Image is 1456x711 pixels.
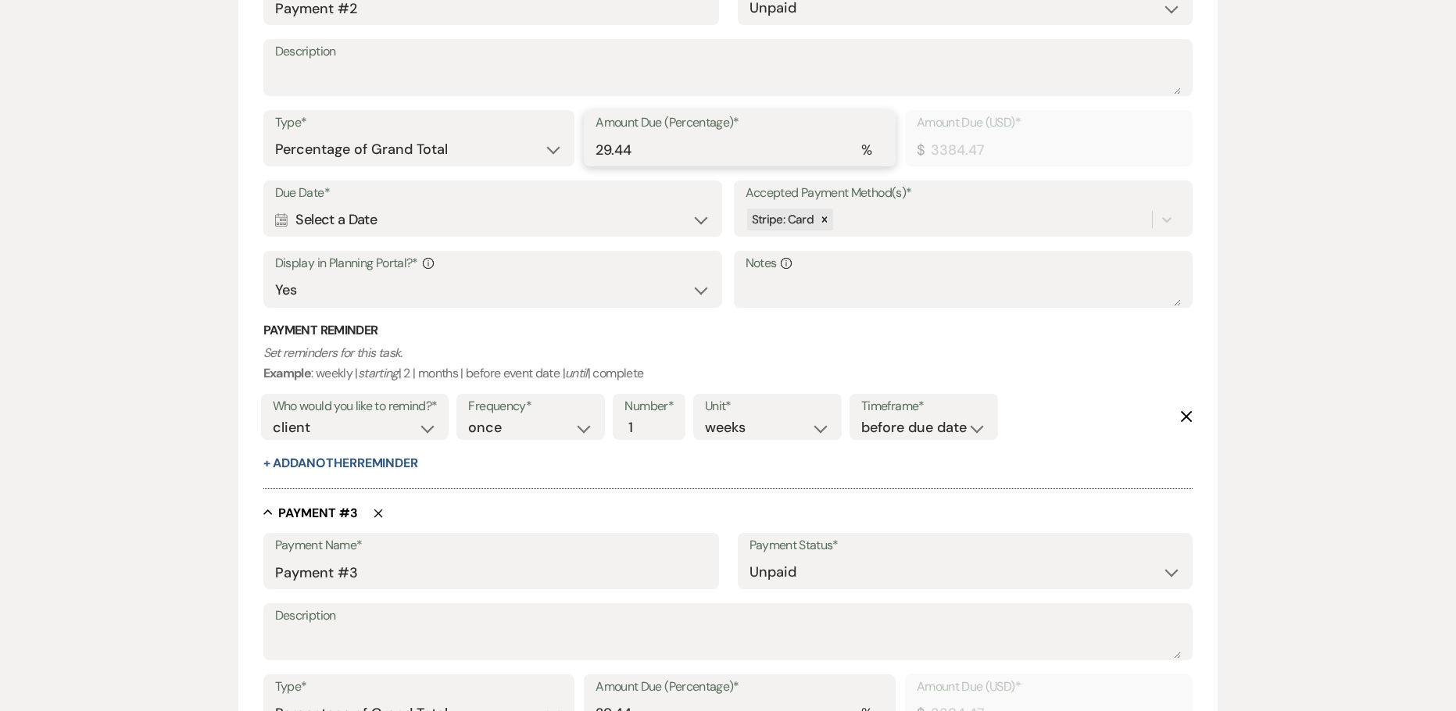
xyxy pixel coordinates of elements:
label: Timeframe* [861,395,986,418]
label: Amount Due (Percentage)* [596,676,884,698]
label: Unit* [705,395,830,418]
label: Type* [275,676,563,698]
label: Amount Due (USD)* [917,112,1182,134]
label: Payment Name* [275,534,707,557]
h5: Payment # 3 [278,505,358,522]
label: Accepted Payment Method(s)* [746,182,1182,205]
h3: Payment Reminder [263,322,1193,339]
b: Example [263,365,312,381]
label: Due Date* [275,182,711,205]
i: starting [358,365,399,381]
label: Type* [275,112,563,134]
div: Select a Date [275,205,711,235]
span: Stripe: Card [752,212,814,227]
button: + AddAnotherReminder [263,457,418,470]
label: Amount Due (Percentage)* [596,112,884,134]
label: Number* [624,395,674,418]
label: Description [275,605,1182,627]
label: Frequency* [468,395,593,418]
button: Payment #3 [263,505,358,520]
label: Notes [746,252,1182,275]
label: Display in Planning Portal?* [275,252,711,275]
label: Payment Status* [749,534,1182,557]
i: until [565,365,588,381]
label: Amount Due (USD)* [917,676,1182,698]
div: $ [917,140,924,161]
p: : weekly | | 2 | months | before event date | | complete [263,343,1193,383]
label: Description [275,41,1182,63]
label: Who would you like to remind?* [273,395,438,418]
i: Set reminders for this task. [263,345,402,361]
div: % [861,140,871,161]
